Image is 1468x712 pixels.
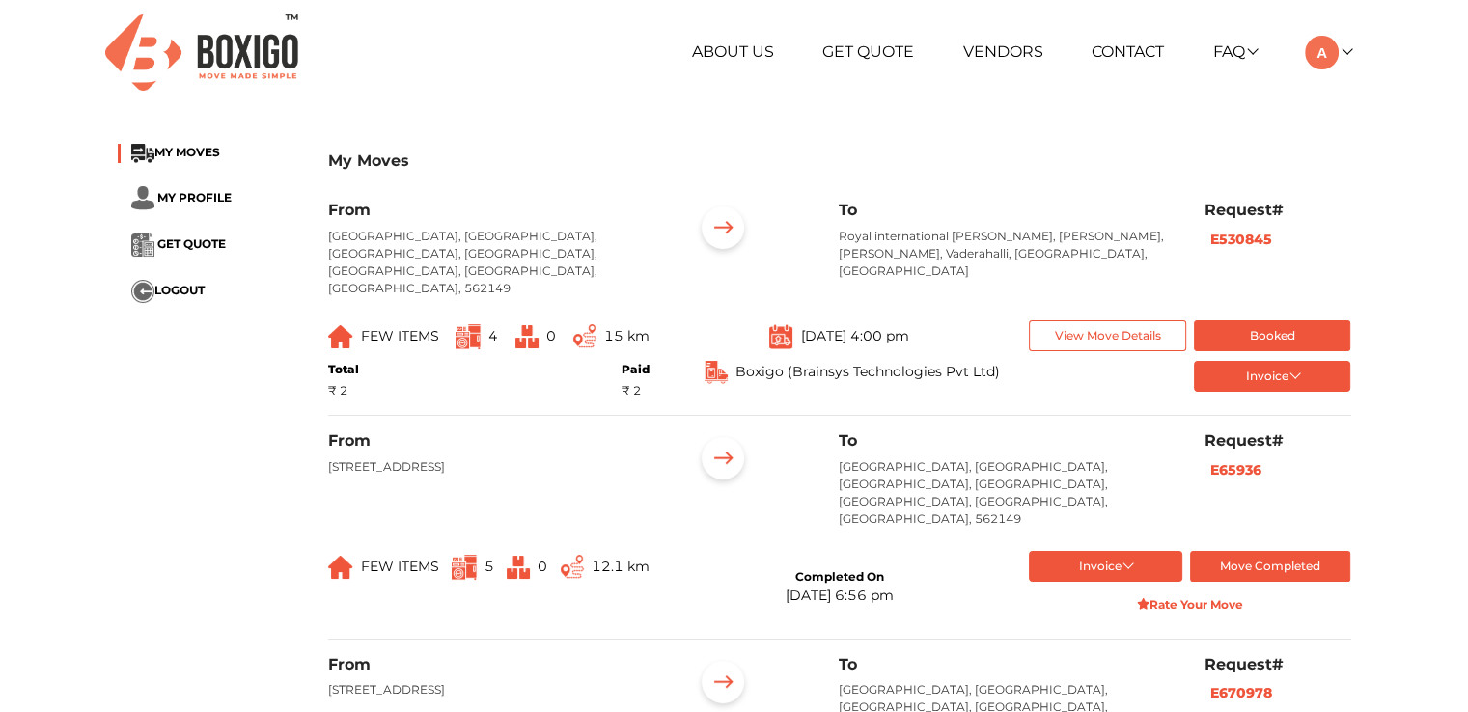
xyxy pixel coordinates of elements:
[507,556,530,579] img: ...
[131,280,154,303] img: ...
[705,361,728,384] img: ...
[1205,459,1267,481] button: E65936
[328,361,359,378] div: Total
[839,655,1175,673] h6: To
[592,558,650,575] span: 12.1 km
[1092,42,1164,61] a: Contact
[735,362,1000,382] span: Boxigo (Brainsys Technologies Pvt Ltd)
[963,42,1043,61] a: Vendors
[622,361,650,378] div: Paid
[131,145,220,159] a: ...MY MOVES
[328,655,664,673] h6: From
[456,324,481,349] img: ...
[328,325,353,348] img: ...
[1194,320,1351,352] button: Booked
[131,280,205,303] button: ...LOGOUT
[515,325,539,348] img: ...
[328,201,664,219] h6: From
[328,556,353,579] img: ...
[328,151,1351,170] h3: My Moves
[1213,42,1257,61] a: FAQ
[157,190,232,205] span: MY PROFILE
[131,186,154,210] img: ...
[328,431,664,450] h6: From
[692,42,774,61] a: About Us
[538,558,547,575] span: 0
[800,327,908,344] span: [DATE] 4:00 pm
[822,42,914,61] a: Get Quote
[1029,589,1350,619] button: Rate Your Move
[693,201,753,260] img: ...
[1210,231,1272,248] b: E530845
[573,324,596,348] img: ...
[328,681,664,698] p: [STREET_ADDRESS]
[839,201,1175,219] h6: To
[154,283,205,297] span: LOGOUT
[488,327,498,344] span: 4
[839,228,1175,280] p: Royal international [PERSON_NAME], [PERSON_NAME], [PERSON_NAME], Vaderahalli, [GEOGRAPHIC_DATA], ...
[1205,201,1351,219] h6: Request#
[794,568,883,586] div: Completed On
[1205,682,1278,704] button: E670978
[561,555,584,579] img: ...
[328,228,664,297] p: [GEOGRAPHIC_DATA], [GEOGRAPHIC_DATA], [GEOGRAPHIC_DATA], [GEOGRAPHIC_DATA], [GEOGRAPHIC_DATA], [G...
[1210,684,1272,701] b: E670978
[361,558,439,575] span: FEW ITEMS
[693,431,753,491] img: ...
[1190,551,1351,583] button: Move Completed
[154,145,220,159] span: MY MOVES
[769,323,792,349] img: ...
[622,382,650,399] div: ₹ 2
[1137,597,1244,612] strong: Rate Your Move
[839,431,1175,450] h6: To
[485,558,494,575] span: 5
[839,458,1175,528] p: [GEOGRAPHIC_DATA], [GEOGRAPHIC_DATA], [GEOGRAPHIC_DATA], [GEOGRAPHIC_DATA], [GEOGRAPHIC_DATA], [G...
[546,327,556,344] span: 0
[131,236,226,251] a: ... GET QUOTE
[1205,431,1351,450] h6: Request#
[328,458,664,476] p: [STREET_ADDRESS]
[131,233,154,257] img: ...
[157,236,226,251] span: GET QUOTE
[1029,551,1182,583] button: Invoice
[1205,655,1351,673] h6: Request#
[361,327,439,344] span: FEW ITEMS
[1194,361,1351,393] button: Invoice
[604,327,650,344] span: 15 km
[131,144,154,163] img: ...
[452,555,477,580] img: ...
[328,382,359,399] div: ₹ 2
[105,14,298,91] img: Boxigo
[1029,320,1186,352] button: View Move Details
[131,190,232,205] a: ... MY PROFILE
[785,586,893,606] div: [DATE] 6:56 pm
[1205,229,1278,251] button: E530845
[1210,461,1261,479] b: E65936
